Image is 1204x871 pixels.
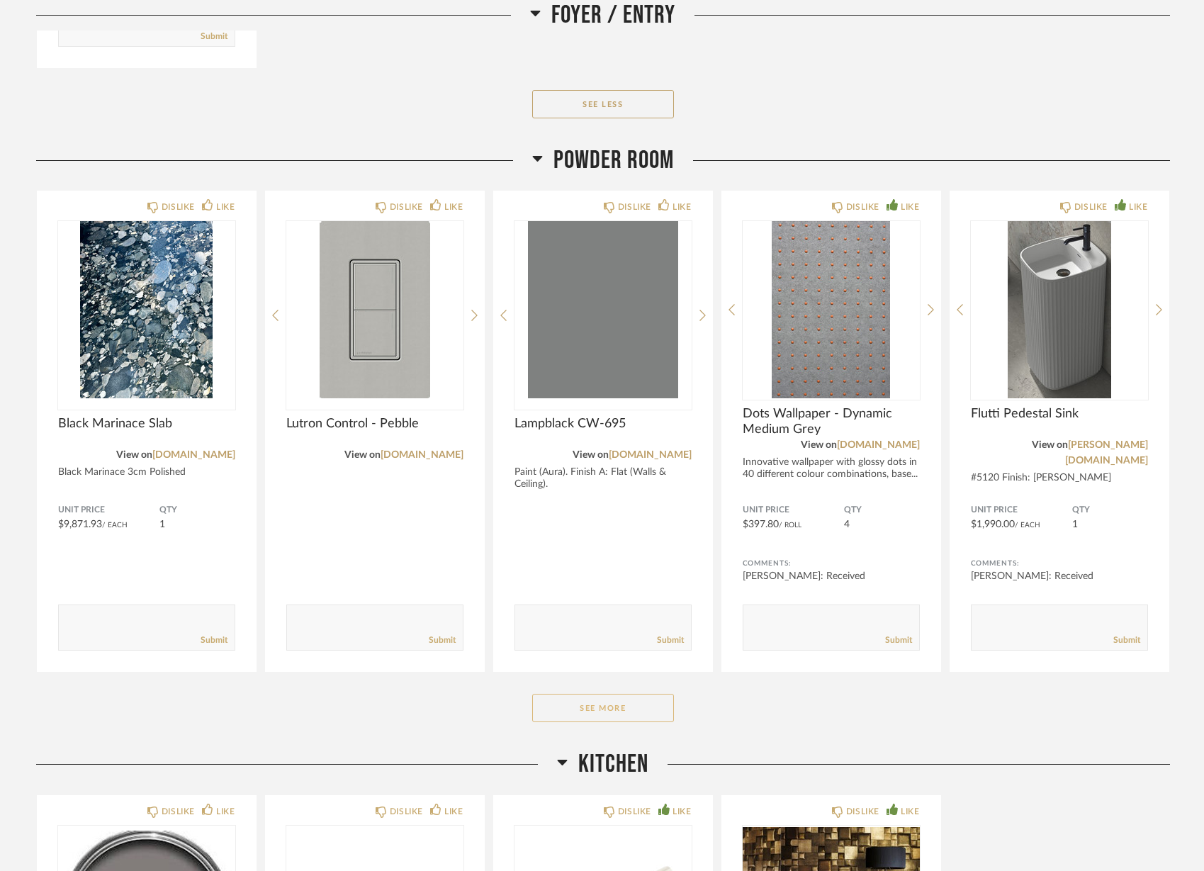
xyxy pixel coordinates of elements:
a: [DOMAIN_NAME] [152,450,235,460]
span: QTY [159,505,235,516]
a: [PERSON_NAME][DOMAIN_NAME] [1065,440,1148,466]
div: LIKE [901,200,919,214]
div: 0 [286,221,463,398]
a: [DOMAIN_NAME] [609,450,692,460]
a: Submit [201,30,227,43]
span: View on [116,450,152,460]
span: 1 [1072,519,1078,529]
span: $1,990.00 [971,519,1015,529]
img: undefined [743,221,920,398]
div: LIKE [444,804,463,819]
div: DISLIKE [846,804,879,819]
a: Submit [201,634,227,646]
span: Powder Room [553,145,674,176]
a: Submit [1113,634,1140,646]
div: LIKE [673,200,691,214]
a: [DOMAIN_NAME] [837,440,920,450]
span: Black Marinace Slab [58,416,235,432]
div: DISLIKE [618,804,651,819]
div: [PERSON_NAME]: Received [743,569,920,583]
button: See Less [532,90,674,118]
a: Submit [885,634,912,646]
div: 0 [58,221,235,398]
div: 0 [514,221,692,398]
button: See More [532,694,674,722]
div: DISLIKE [162,200,195,214]
div: LIKE [901,804,919,819]
span: Unit Price [971,505,1072,516]
div: DISLIKE [618,200,651,214]
span: QTY [1072,505,1148,516]
span: Kitchen [578,749,648,780]
a: Submit [429,634,456,646]
div: [PERSON_NAME]: Received [971,569,1148,583]
span: Lampblack CW-695 [514,416,692,432]
span: Unit Price [58,505,159,516]
span: View on [801,440,837,450]
div: LIKE [673,804,691,819]
div: DISLIKE [1074,200,1108,214]
span: / Each [1015,522,1040,529]
img: undefined [971,221,1148,398]
div: DISLIKE [390,804,423,819]
div: Comments: [743,556,920,571]
a: Submit [657,634,684,646]
div: #5120 Finish: [PERSON_NAME] [971,472,1148,484]
img: undefined [286,221,463,398]
div: LIKE [216,804,235,819]
div: Comments: [971,556,1148,571]
span: / Roll [779,522,801,529]
span: $9,871.93 [58,519,102,529]
div: LIKE [1129,200,1147,214]
span: View on [1032,440,1068,450]
span: QTY [844,505,920,516]
span: 4 [844,519,850,529]
div: LIKE [444,200,463,214]
span: $397.80 [743,519,779,529]
div: Black Marinace 3cm Polished [58,466,235,478]
span: View on [344,450,381,460]
span: Unit Price [743,505,844,516]
div: Paint (Aura). Finish A: Flat (Walls & Ceiling). [514,466,692,490]
span: Dots Wallpaper - Dynamic Medium Grey [743,406,920,437]
div: DISLIKE [162,804,195,819]
span: / Each [102,522,128,529]
span: Flutti Pedestal Sink [971,406,1148,422]
img: undefined [514,221,692,398]
div: DISLIKE [390,200,423,214]
div: LIKE [216,200,235,214]
a: [DOMAIN_NAME] [381,450,463,460]
span: View on [573,450,609,460]
div: Innovative wallpaper with glossy dots in 40 different colour combinations, base... [743,456,920,481]
img: undefined [58,221,235,398]
span: 1 [159,519,165,529]
div: DISLIKE [846,200,879,214]
span: Lutron Control - Pebble [286,416,463,432]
